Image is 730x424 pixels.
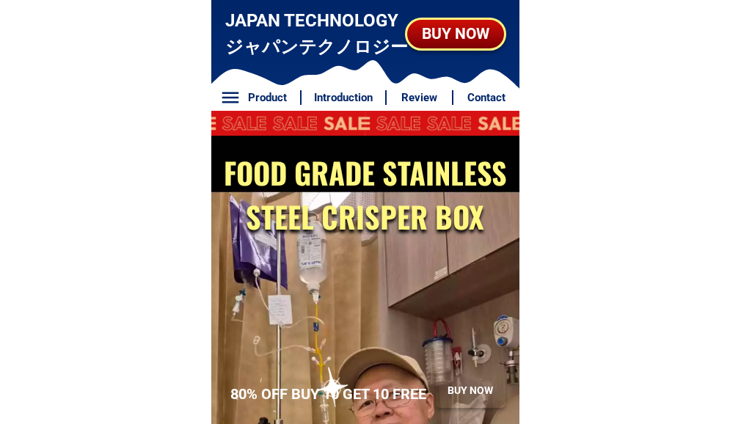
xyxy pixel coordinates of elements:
[230,383,442,405] h4: 80% OFF BUY 10 GET 10 FREE
[395,89,445,106] h6: Review
[216,150,514,238] h2: FOOD GRADE STAINLESS STEEL CRISPER BOX
[225,7,409,60] h3: JAPAN TECHNOLOGY ジャパンテクノロジー
[309,89,377,106] h6: Introduction
[407,22,504,45] div: BUY NOW
[461,89,511,106] h6: Contact
[242,89,292,106] h6: Product
[436,383,505,398] div: BUY NOW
